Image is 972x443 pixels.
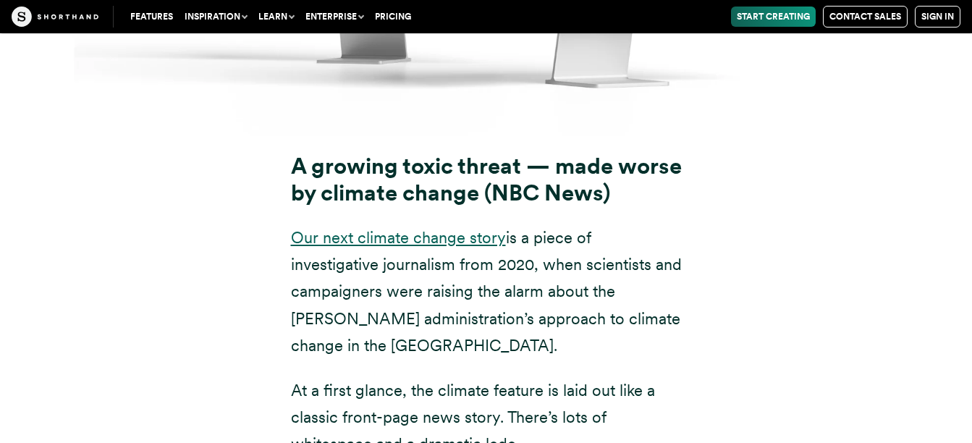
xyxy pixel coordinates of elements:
[291,153,682,206] strong: A growing toxic threat — made worse by climate change (NBC News)
[253,7,300,27] button: Learn
[915,6,960,28] a: Sign in
[12,7,98,27] img: The Craft
[823,6,908,28] a: Contact Sales
[291,228,506,247] a: Our next climate change story
[124,7,179,27] a: Features
[369,7,417,27] a: Pricing
[300,7,369,27] button: Enterprise
[731,7,816,27] a: Start Creating
[291,224,682,360] p: is a piece of investigative journalism from 2020, when scientists and campaigners were raising th...
[179,7,253,27] button: Inspiration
